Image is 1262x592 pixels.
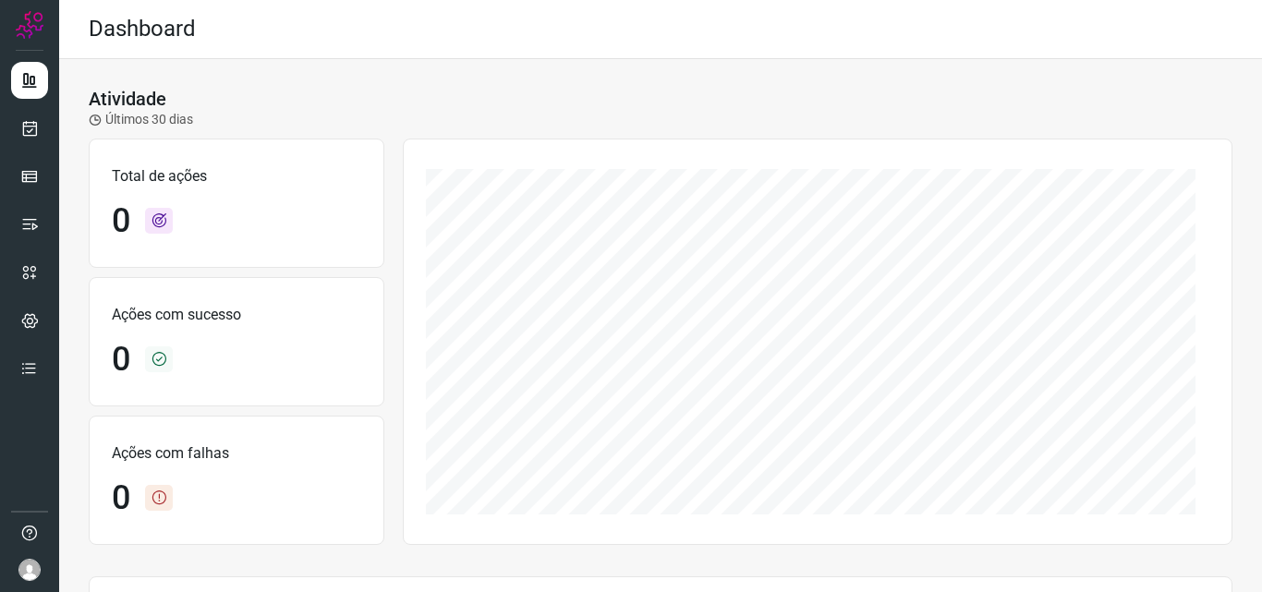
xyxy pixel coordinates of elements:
p: Ações com sucesso [112,304,361,326]
h3: Atividade [89,88,166,110]
h1: 0 [112,478,130,518]
h1: 0 [112,201,130,241]
p: Últimos 30 dias [89,110,193,129]
h1: 0 [112,340,130,380]
h2: Dashboard [89,16,196,42]
img: Logo [16,11,43,39]
p: Total de ações [112,165,361,187]
img: avatar-user-boy.jpg [18,559,41,581]
p: Ações com falhas [112,442,361,465]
